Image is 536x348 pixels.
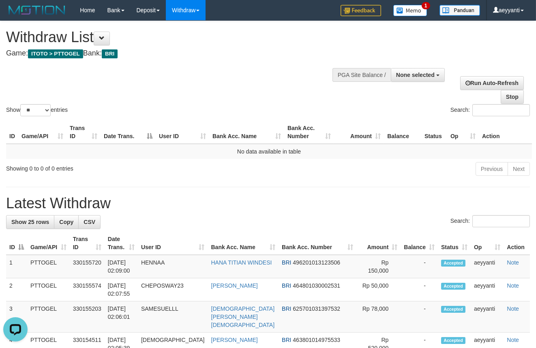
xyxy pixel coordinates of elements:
[209,121,284,144] th: Bank Acc. Name: activate to sort column ascending
[401,301,438,333] td: -
[293,282,340,289] span: Copy 464801030002531 to clipboard
[440,5,480,16] img: panduan.png
[105,278,138,301] td: [DATE] 02:07:55
[421,121,447,144] th: Status
[70,278,105,301] td: 330155574
[6,121,18,144] th: ID
[27,301,70,333] td: PTTOGEL
[472,104,530,116] input: Search:
[293,305,340,312] span: Copy 625701031397532 to clipboard
[105,255,138,278] td: [DATE] 02:09:00
[6,278,27,301] td: 2
[102,49,118,58] span: BRI
[211,337,258,343] a: [PERSON_NAME]
[507,305,519,312] a: Note
[6,49,349,58] h4: Game: Bank:
[401,278,438,301] td: -
[6,161,217,173] div: Showing 0 to 0 of 0 entries
[279,232,356,255] th: Bank Acc. Number: activate to sort column ascending
[422,2,430,9] span: 1
[138,278,208,301] td: CHEPOSWAY23
[6,255,27,278] td: 1
[78,215,101,229] a: CSV
[11,219,49,225] span: Show 25 rows
[441,283,465,290] span: Accepted
[70,232,105,255] th: Trans ID: activate to sort column ascending
[20,104,51,116] select: Showentries
[479,121,532,144] th: Action
[156,121,209,144] th: User ID: activate to sort column ascending
[334,121,384,144] th: Amount: activate to sort column ascending
[211,305,275,328] a: [DEMOGRAPHIC_DATA][PERSON_NAME][DEMOGRAPHIC_DATA]
[501,90,524,104] a: Stop
[401,255,438,278] td: -
[356,278,401,301] td: Rp 50,000
[282,282,291,289] span: BRI
[438,232,471,255] th: Status: activate to sort column ascending
[66,121,101,144] th: Trans ID: activate to sort column ascending
[70,255,105,278] td: 330155720
[476,162,508,176] a: Previous
[393,5,427,16] img: Button%20Memo.svg
[384,121,421,144] th: Balance
[6,29,349,45] h1: Withdraw List
[6,301,27,333] td: 3
[356,232,401,255] th: Amount: activate to sort column ascending
[507,282,519,289] a: Note
[450,215,530,227] label: Search:
[396,72,435,78] span: None selected
[27,278,70,301] td: PTTOGEL
[27,232,70,255] th: Game/API: activate to sort column ascending
[472,215,530,227] input: Search:
[28,49,83,58] span: ITOTO > PTTOGEL
[18,121,66,144] th: Game/API: activate to sort column ascending
[356,255,401,278] td: Rp 150,000
[441,260,465,267] span: Accepted
[508,162,530,176] a: Next
[471,255,504,278] td: aeyyanti
[282,305,291,312] span: BRI
[211,282,258,289] a: [PERSON_NAME]
[441,306,465,313] span: Accepted
[332,68,391,82] div: PGA Site Balance /
[471,232,504,255] th: Op: activate to sort column ascending
[211,259,272,266] a: HANA TITIAN WINDESI
[138,301,208,333] td: SAMESUELLL
[84,219,95,225] span: CSV
[282,337,291,343] span: BRI
[450,104,530,116] label: Search:
[471,301,504,333] td: aeyyanti
[6,104,68,116] label: Show entries
[101,121,156,144] th: Date Trans.: activate to sort column descending
[391,68,445,82] button: None selected
[6,232,27,255] th: ID: activate to sort column descending
[401,232,438,255] th: Balance: activate to sort column ascending
[447,121,479,144] th: Op: activate to sort column ascending
[284,121,334,144] th: Bank Acc. Number: activate to sort column ascending
[6,144,532,159] td: No data available in table
[59,219,73,225] span: Copy
[3,3,28,28] button: Open LiveChat chat widget
[6,4,68,16] img: MOTION_logo.png
[54,215,79,229] a: Copy
[138,255,208,278] td: HENNAA
[105,232,138,255] th: Date Trans.: activate to sort column ascending
[341,5,381,16] img: Feedback.jpg
[507,259,519,266] a: Note
[460,76,524,90] a: Run Auto-Refresh
[6,215,54,229] a: Show 25 rows
[504,232,530,255] th: Action
[293,259,340,266] span: Copy 496201013123506 to clipboard
[471,278,504,301] td: aeyyanti
[441,337,465,344] span: Accepted
[105,301,138,333] td: [DATE] 02:06:01
[507,337,519,343] a: Note
[70,301,105,333] td: 330155203
[208,232,279,255] th: Bank Acc. Name: activate to sort column ascending
[293,337,340,343] span: Copy 463801014975533 to clipboard
[356,301,401,333] td: Rp 78,000
[27,255,70,278] td: PTTOGEL
[6,195,530,211] h1: Latest Withdraw
[138,232,208,255] th: User ID: activate to sort column ascending
[282,259,291,266] span: BRI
